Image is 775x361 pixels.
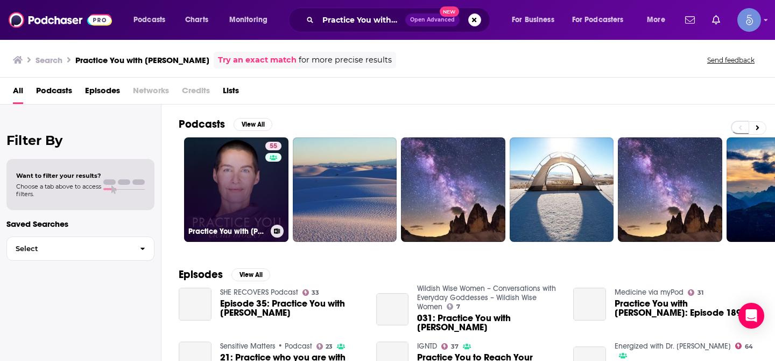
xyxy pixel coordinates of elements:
a: 37 [441,343,459,350]
span: Practice You with [PERSON_NAME]: Episode 189: [PERSON_NAME] [615,299,758,317]
img: Podchaser - Follow, Share and Rate Podcasts [9,10,112,30]
span: 31 [697,290,703,295]
h3: Practice You with [PERSON_NAME] [75,55,209,65]
a: 7 [447,303,460,310]
span: More [647,12,665,27]
span: Networks [133,82,169,104]
a: Lists [223,82,239,104]
a: Episodes [85,82,120,104]
a: 55Practice You with [PERSON_NAME] [184,137,288,242]
a: 031: Practice You with Elena Brower [376,293,409,326]
a: Try an exact match [218,54,297,66]
span: For Business [512,12,554,27]
a: Episode 35: Practice You with Elena Brower [220,299,363,317]
a: PodcastsView All [179,117,272,131]
p: Saved Searches [6,219,154,229]
a: EpisodesView All [179,268,270,281]
span: Choose a tab above to access filters. [16,183,101,198]
a: Show notifications dropdown [708,11,724,29]
span: 37 [451,344,459,349]
span: 7 [456,304,460,309]
a: 55 [265,142,281,150]
span: For Podcasters [572,12,624,27]
span: for more precise results [299,54,392,66]
span: 23 [326,344,333,349]
h2: Filter By [6,133,154,148]
button: open menu [565,11,639,29]
button: open menu [504,11,568,29]
span: Credits [182,82,210,104]
a: 64 [735,343,753,349]
a: IGNTD [417,342,437,351]
input: Search podcasts, credits, & more... [318,11,405,29]
span: 33 [312,290,319,295]
button: Send feedback [704,55,758,65]
a: Podcasts [36,82,72,104]
h2: Podcasts [179,117,225,131]
a: Charts [178,11,215,29]
a: SHE RECOVERS Podcast [220,288,298,297]
span: Select [7,245,131,252]
span: Monitoring [229,12,267,27]
span: Charts [185,12,208,27]
h2: Episodes [179,268,223,281]
span: Episode 35: Practice You with [PERSON_NAME] [220,299,363,317]
span: 031: Practice You with [PERSON_NAME] [417,314,560,332]
a: 23 [316,343,333,350]
span: 64 [745,344,753,349]
span: Logged in as Spiral5-G1 [737,8,761,32]
button: open menu [222,11,281,29]
a: 31 [688,289,703,296]
a: Wildish Wise Women – Conversations with Everyday Goddesses – Wildish Wise Women [417,284,556,311]
button: Show profile menu [737,8,761,32]
button: Select [6,237,154,261]
a: Episode 35: Practice You with Elena Brower [179,288,212,321]
span: New [440,6,459,17]
a: 33 [302,289,320,296]
button: View All [234,118,272,131]
span: Want to filter your results? [16,172,101,179]
h3: Practice You with [PERSON_NAME] [188,227,266,236]
a: 031: Practice You with Elena Brower [417,314,560,332]
a: Energized with Dr. Mariza [615,342,731,351]
button: open menu [126,11,179,29]
a: Practice You with Elena Brower: Episode 189: Seraphina Capranos [573,288,606,321]
a: Sensitive Matters • Podcast [220,342,312,351]
img: User Profile [737,8,761,32]
div: Search podcasts, credits, & more... [299,8,501,32]
a: Practice You with Elena Brower: Episode 189: Seraphina Capranos [615,299,758,317]
a: Medicine via myPod [615,288,684,297]
button: Open AdvancedNew [405,13,460,26]
a: All [13,82,23,104]
button: open menu [639,11,679,29]
span: Podcasts [133,12,165,27]
a: Show notifications dropdown [681,11,699,29]
button: View All [231,268,270,281]
span: 55 [270,141,277,152]
h3: Search [36,55,62,65]
span: Open Advanced [410,17,455,23]
div: Open Intercom Messenger [738,303,764,329]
